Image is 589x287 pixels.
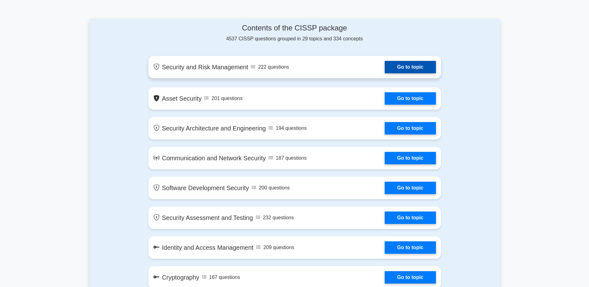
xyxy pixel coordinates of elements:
a: Go to topic [385,212,436,224]
a: Go to topic [385,152,436,164]
a: Go to topic [385,241,436,254]
a: Go to topic [385,92,436,105]
a: Go to topic [385,61,436,73]
h4: Contents of the CISSP package [148,24,441,33]
a: Go to topic [385,271,436,284]
a: Go to topic [385,122,436,134]
div: 4537 CISSP questions grouped in 29 topics and 334 concepts [148,24,441,43]
a: Go to topic [385,182,436,194]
